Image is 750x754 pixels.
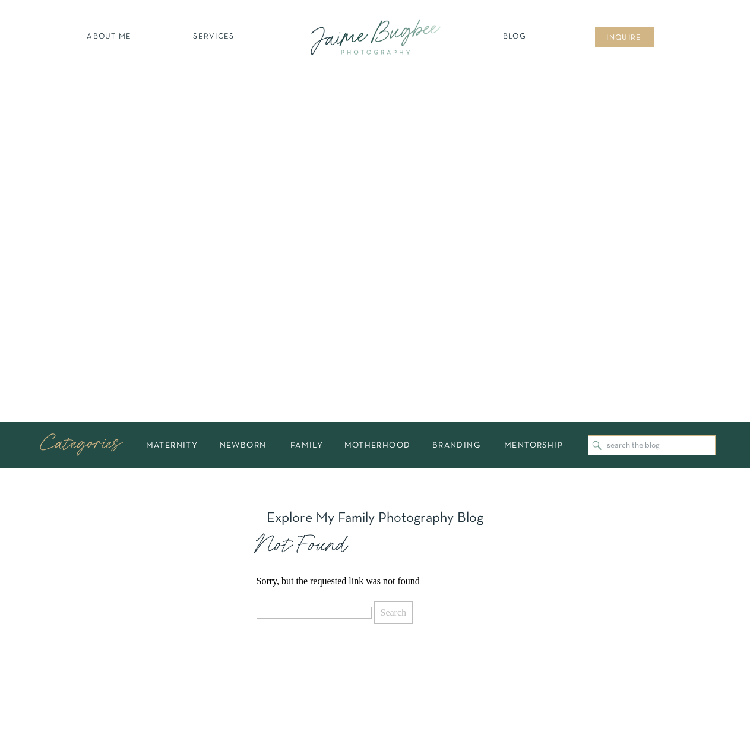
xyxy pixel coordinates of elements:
[261,509,489,526] h1: Explore My Family Photography Blog
[40,432,130,458] p: Categories
[257,530,494,559] h1: Not Found
[374,601,413,624] input: Search
[211,442,276,449] a: newborn
[141,442,203,449] a: maternity
[283,442,331,449] a: family
[500,31,530,43] a: Blog
[424,442,489,449] a: branding
[84,31,135,43] a: about ME
[257,576,494,586] p: Sorry, but the requested link was not found
[181,31,248,43] a: SERVICES
[600,33,648,45] a: inqUIre
[607,441,710,450] input: search the blog
[339,442,416,449] a: motherhood
[497,442,571,449] a: mentorship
